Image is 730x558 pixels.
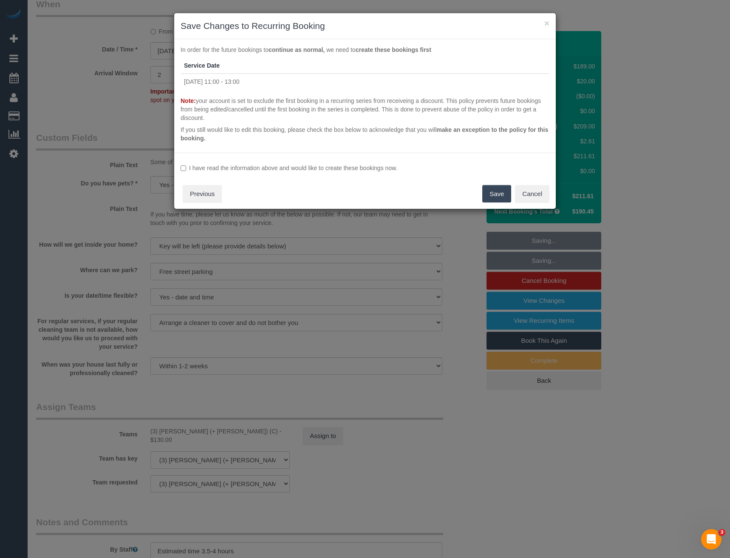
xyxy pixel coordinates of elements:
p: In order for the future bookings to we need to [181,46,549,54]
strong: create these bookings first [356,46,431,53]
h3: Save Changes to Recurring Booking [181,20,549,32]
th: Service Date [181,58,549,74]
label: I have read the information above and would like to create these bookings now. [181,164,549,172]
strong: Note: [181,97,196,104]
td: [DATE] 11:00 - 13:00 [181,74,549,89]
iframe: Intercom live chat [701,529,722,549]
p: your account is set to exclude the first booking in a recurring series from receiveing a discount... [181,97,549,122]
button: Cancel [515,185,549,203]
button: Save [482,185,511,203]
span: 3 [719,529,725,536]
strong: continue as normal, [269,46,325,53]
p: If you still would like to edit this booking, please check the box below to acknowledge that you ... [181,125,549,142]
button: Previous [183,185,222,203]
button: × [544,19,549,28]
input: I have read the information above and would like to create these bookings now. [181,165,186,171]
